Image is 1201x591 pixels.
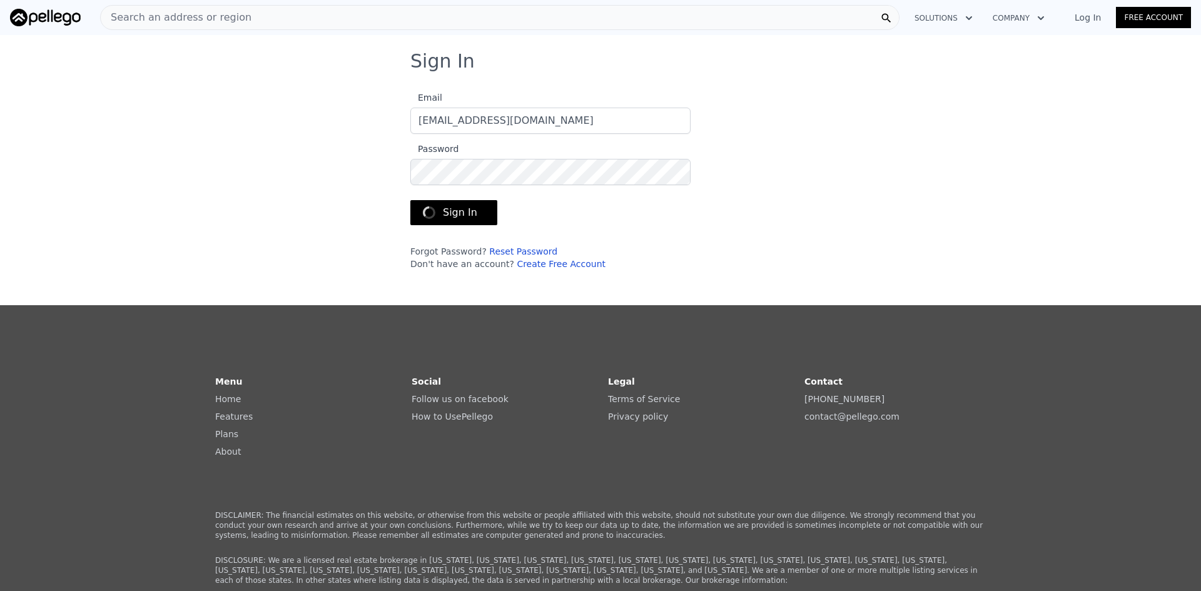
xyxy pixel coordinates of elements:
[410,159,691,185] input: Password
[215,394,241,404] a: Home
[608,394,680,404] a: Terms of Service
[608,412,668,422] a: Privacy policy
[983,7,1055,29] button: Company
[412,412,493,422] a: How to UsePellego
[215,555,986,585] p: DISCLOSURE: We are a licensed real estate brokerage in [US_STATE], [US_STATE], [US_STATE], [US_ST...
[101,10,251,25] span: Search an address or region
[410,50,791,73] h3: Sign In
[410,108,691,134] input: Email
[1060,11,1116,24] a: Log In
[410,200,497,225] button: Sign In
[489,246,557,256] a: Reset Password
[608,376,635,386] strong: Legal
[1116,7,1191,28] a: Free Account
[10,9,81,26] img: Pellego
[517,259,606,269] a: Create Free Account
[215,510,986,540] p: DISCLAIMER: The financial estimates on this website, or otherwise from this website or people aff...
[215,412,253,422] a: Features
[412,376,441,386] strong: Social
[215,447,241,457] a: About
[410,245,691,270] div: Forgot Password? Don't have an account?
[905,7,983,29] button: Solutions
[412,394,509,404] a: Follow us on facebook
[804,394,884,404] a: [PHONE_NUMBER]
[410,93,442,103] span: Email
[804,412,899,422] a: contact@pellego.com
[215,429,238,439] a: Plans
[410,144,459,154] span: Password
[215,376,242,386] strong: Menu
[804,376,843,386] strong: Contact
